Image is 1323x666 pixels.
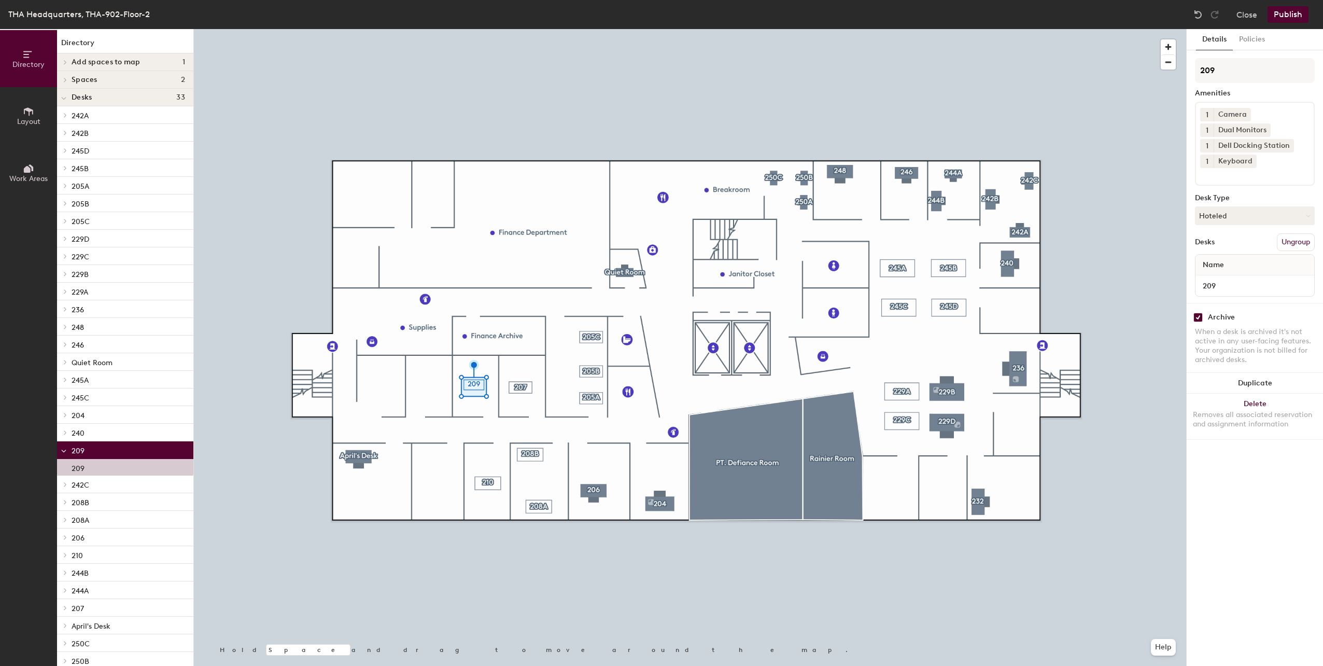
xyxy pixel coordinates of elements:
span: Spaces [72,76,97,84]
button: Details [1196,29,1233,50]
button: Duplicate [1187,373,1323,394]
div: When a desk is archived it's not active in any user-facing features. Your organization is not bil... [1195,327,1315,365]
span: 244B [72,569,89,578]
div: Amenities [1195,89,1315,98]
button: Ungroup [1277,233,1315,251]
button: Close [1236,6,1257,23]
span: Layout [17,117,40,126]
span: 205C [72,217,90,226]
span: 240 [72,429,85,438]
span: 245B [72,164,89,173]
button: 1 [1200,155,1214,168]
button: Help [1151,639,1176,656]
span: 1 [182,58,185,66]
span: 208B [72,498,89,507]
span: 244A [72,587,89,595]
span: 209 [72,447,85,455]
span: 242A [72,112,89,120]
span: Add spaces to map [72,58,140,66]
span: 1 [1206,109,1208,120]
span: 1 [1206,156,1208,167]
span: 229C [72,253,89,261]
div: Dual Monitors [1214,123,1271,137]
span: 242B [72,129,89,138]
span: 210 [72,551,83,560]
span: 204 [72,411,85,420]
span: 250C [72,640,90,648]
h1: Directory [57,37,193,53]
span: 205B [72,200,89,209]
span: 33 [176,93,185,102]
span: Name [1198,256,1229,274]
div: Removes all associated reservation and assignment information [1193,410,1317,429]
span: 250B [72,657,89,666]
img: Undo [1193,9,1203,20]
span: April's Desk [72,622,110,631]
span: 242C [72,481,89,490]
span: 1 [1206,125,1208,136]
button: Hoteled [1195,206,1315,225]
button: Publish [1268,6,1308,23]
img: Redo [1209,9,1220,20]
div: Desks [1195,238,1215,246]
button: 1 [1200,108,1214,121]
span: 245C [72,394,89,403]
span: 248 [72,323,84,332]
span: 207 [72,604,84,613]
span: Quiet Room [72,358,112,367]
span: 246 [72,341,84,350]
div: Keyboard [1214,155,1257,168]
span: 1 [1206,141,1208,151]
div: Camera [1214,108,1251,121]
p: 209 [72,461,85,473]
span: 206 [72,534,85,543]
span: 205A [72,182,89,191]
span: 229A [72,288,88,297]
button: Policies [1233,29,1271,50]
span: Directory [12,60,45,69]
div: Desk Type [1195,194,1315,202]
div: THA Headquarters, THA-902-Floor-2 [8,8,150,21]
button: 1 [1200,123,1214,137]
button: 1 [1200,139,1214,152]
span: 245A [72,376,89,385]
span: 229B [72,270,89,279]
span: 236 [72,306,84,314]
span: 208A [72,516,89,525]
span: 2 [181,76,185,84]
button: DeleteRemoves all associated reservation and assignment information [1187,394,1323,439]
input: Unnamed desk [1198,279,1312,293]
div: Dell Docking Station [1214,139,1294,152]
div: Archive [1208,313,1235,322]
span: 245D [72,147,89,156]
span: 229D [72,235,89,244]
span: Work Areas [9,174,48,183]
span: Desks [72,93,92,102]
